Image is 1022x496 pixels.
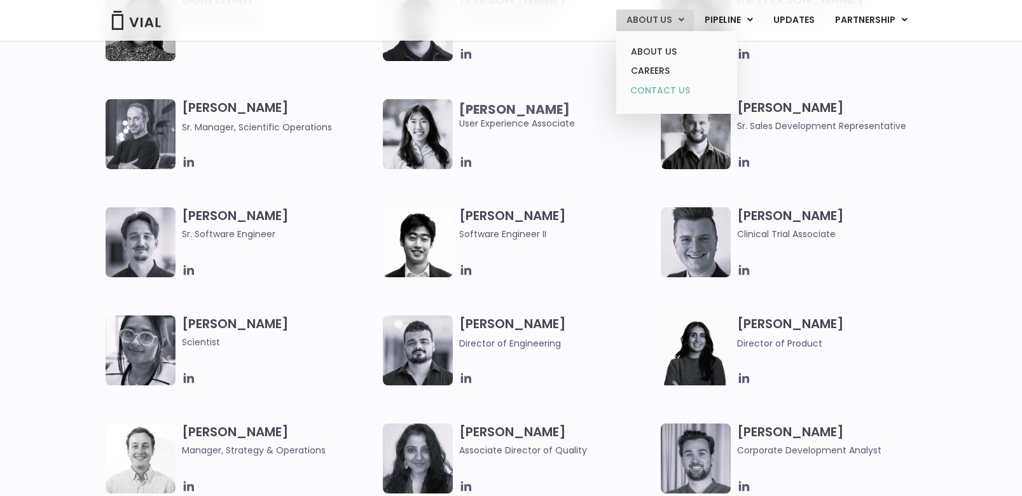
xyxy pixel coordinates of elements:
[459,100,570,118] b: [PERSON_NAME]
[459,443,654,457] span: Associate Director of Quality
[737,99,932,133] h3: [PERSON_NAME]
[106,99,176,169] img: Headshot of smiling man named Jared
[182,335,377,349] span: Scientist
[616,10,694,31] a: ABOUT USMenu Toggle
[737,207,932,241] h3: [PERSON_NAME]
[106,424,176,493] img: Kyle Mayfield
[459,315,654,350] h3: [PERSON_NAME]
[182,315,377,349] h3: [PERSON_NAME]
[621,81,732,101] a: CONTACT US
[182,121,332,134] span: Sr. Manager, Scientific Operations
[621,61,732,81] a: CAREERS
[459,424,654,457] h3: [PERSON_NAME]
[661,99,731,169] img: Image of smiling man named Hugo
[383,315,453,385] img: Igor
[621,42,732,62] a: ABOUT US
[737,315,932,350] h3: [PERSON_NAME]
[182,227,377,241] span: Sr. Software Engineer
[694,10,763,31] a: PIPELINEMenu Toggle
[459,337,561,350] span: Director of Engineering
[737,227,932,241] span: Clinical Trial Associate
[661,207,731,277] img: Headshot of smiling man named Collin
[383,424,453,493] img: Headshot of smiling woman named Bhavika
[763,10,824,31] a: UPDATES
[737,337,822,350] span: Director of Product
[182,99,377,134] h3: [PERSON_NAME]
[182,207,377,241] h3: [PERSON_NAME]
[459,207,654,241] h3: [PERSON_NAME]
[825,10,918,31] a: PARTNERSHIPMenu Toggle
[737,424,932,457] h3: [PERSON_NAME]
[661,424,731,493] img: Image of smiling man named Thomas
[737,119,932,133] span: Sr. Sales Development Representative
[106,207,176,277] img: Fran
[459,227,654,241] span: Software Engineer II
[737,443,932,457] span: Corporate Development Analyst
[383,207,453,277] img: Jason Zhang
[182,424,377,457] h3: [PERSON_NAME]
[182,443,377,457] span: Manager, Strategy & Operations
[111,11,162,30] img: Vial Logo
[106,315,176,385] img: Headshot of smiling woman named Anjali
[459,102,654,130] span: User Experience Associate
[661,315,731,385] img: Smiling woman named Ira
